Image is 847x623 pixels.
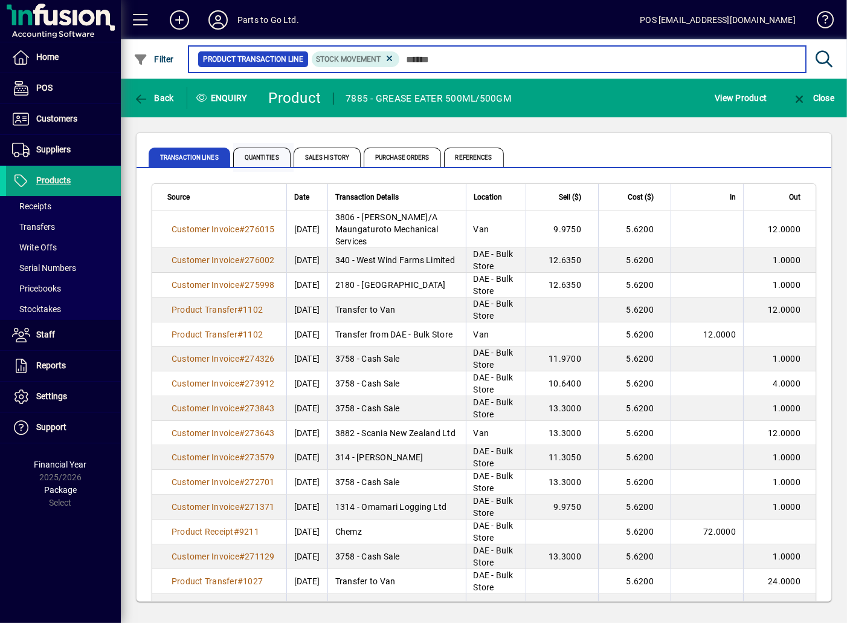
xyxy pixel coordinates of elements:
span: Financial Year [34,460,87,469]
span: DAE - Bulk Store [474,570,514,592]
td: 3806 - [PERSON_NAME]/A Maungaturoto Mechanical Services [327,211,466,248]
td: 11.9700 [526,347,598,371]
td: [DATE] [286,544,327,569]
td: 5.6200 [598,569,671,594]
span: 1.0000 [773,255,801,265]
td: [DATE] [286,470,327,495]
td: [DATE] [286,371,327,396]
span: Source [167,191,190,204]
span: Products [36,175,71,185]
td: 340 - West Wind Farms Limited [327,248,466,273]
a: Product Transfer#1102 [167,303,267,316]
span: DAE - Bulk Store [474,546,514,567]
button: Add [160,9,199,31]
span: Filter [134,54,174,64]
div: Location [474,191,518,204]
a: Customer Invoice#273643 [167,426,279,440]
div: Sell ($) [533,191,592,204]
span: 1027 [243,601,263,611]
span: Customer Invoice [172,428,239,438]
div: Date [294,191,320,204]
span: Close [792,93,834,103]
span: # [239,403,245,413]
span: # [239,452,245,462]
span: 12.0000 [768,428,800,438]
span: # [239,379,245,388]
td: [DATE] [286,520,327,544]
a: Product Transfer#1027 [167,599,267,613]
span: 9211 [239,527,259,537]
td: 3758 - Cash Sale [327,371,466,396]
span: # [234,527,239,537]
td: 5.6200 [598,396,671,421]
td: 5.6200 [598,371,671,396]
button: Close [789,87,837,109]
span: Settings [36,391,67,401]
td: 5.6200 [598,273,671,298]
span: DAE - Bulk Store [474,521,514,543]
span: # [239,428,245,438]
span: # [239,552,245,561]
a: Customer Invoice#276015 [167,223,279,236]
span: # [237,576,243,586]
div: Cost ($) [606,191,665,204]
span: 1102 [243,305,263,315]
td: [DATE] [286,248,327,273]
td: [DATE] [286,273,327,298]
td: 5.6200 [598,520,671,544]
a: Staff [6,320,121,350]
a: Customer Invoice#271129 [167,550,279,563]
div: 7885 - GREASE EATER 500ML/500GM [346,89,512,108]
span: Product Transfer [172,330,237,339]
td: 11.3050 [526,445,598,470]
span: DAE - Bulk Store [474,249,514,271]
span: # [237,330,243,339]
span: In [730,191,736,204]
td: 5.6200 [598,544,671,569]
span: Reports [36,360,66,370]
td: 12.6350 [526,273,598,298]
span: Write Offs [12,243,57,252]
a: Customer Invoice#276002 [167,253,279,267]
span: Serial Numbers [12,263,76,273]
span: Staff [36,330,55,339]
span: # [239,477,245,487]
span: Product Transfer [172,305,237,315]
span: # [239,502,245,512]
span: DAE - Bulk Store [474,496,514,518]
td: 5.6200 [598,421,671,445]
span: Stock movement [317,55,381,64]
span: 276015 [245,224,275,234]
a: Settings [6,382,121,412]
span: Customer Invoice [172,379,239,388]
span: Customer Invoice [172,224,239,234]
a: Customer Invoice#274326 [167,352,279,365]
span: 24.0000 [703,601,736,611]
span: Back [134,93,174,103]
span: Customer Invoice [172,502,239,512]
span: 12.0000 [768,305,800,315]
span: Date [294,191,309,204]
div: Source [167,191,279,204]
span: Van [474,428,489,438]
span: 12.0000 [768,224,800,234]
td: Transfer from DAE - Bulk Store [327,594,466,618]
span: View Product [715,88,767,108]
a: Serial Numbers [6,258,121,278]
td: [DATE] [286,594,327,618]
span: Customer Invoice [172,354,239,364]
span: Product Transfer [172,601,237,611]
button: Filter [130,48,177,70]
td: 5.6200 [598,322,671,347]
td: 10.6400 [526,371,598,396]
span: Customer Invoice [172,477,239,487]
span: 1.0000 [773,354,801,364]
a: Customer Invoice#273843 [167,402,279,415]
span: 24.0000 [768,576,800,586]
span: # [239,255,245,265]
span: Transfers [12,222,55,232]
span: Customer Invoice [172,403,239,413]
td: Chemz [327,520,466,544]
td: 3882 - Scania New Zealand Ltd [327,421,466,445]
span: 4.0000 [773,379,801,388]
